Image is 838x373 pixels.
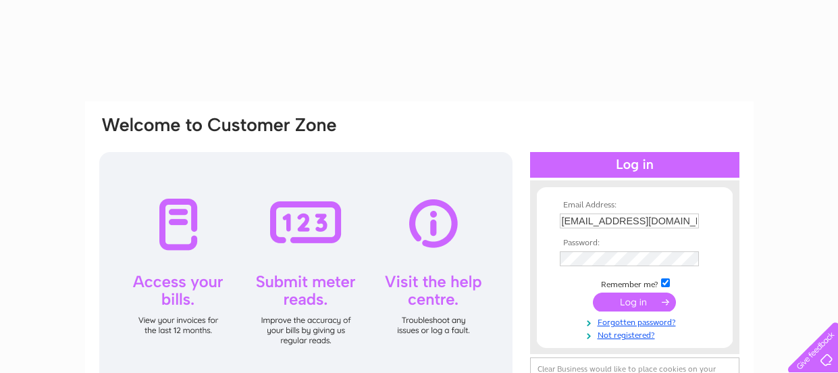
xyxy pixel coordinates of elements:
th: Password: [556,239,713,248]
input: Submit [593,293,676,312]
td: Remember me? [556,276,713,290]
a: Not registered? [560,328,713,341]
a: Forgotten password? [560,315,713,328]
th: Email Address: [556,201,713,210]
